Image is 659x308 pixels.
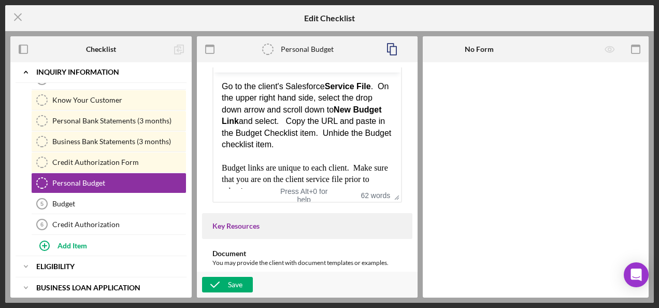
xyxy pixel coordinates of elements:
b: No Form [465,45,494,53]
div: Document [212,249,402,258]
tspan: 6 [40,221,44,228]
strong: Service File [111,9,157,18]
tspan: 5 [40,201,44,207]
a: Personal Budget [31,173,187,193]
div: Personal Budget [281,45,334,53]
b: ELIGIBILITY [36,263,75,270]
div: Go to the client's Salesforce . On the upper right hand side, select the drop down arrow and scro... [8,8,179,78]
div: Add Item [58,235,87,255]
strong: New Budget Link [8,33,168,53]
a: 6Credit Authorization [31,214,187,235]
div: Budget [52,200,186,208]
div: You may provide the client with document templates or examples. [212,258,402,268]
div: Credit Authorization Form [52,158,186,166]
div: Personal Bank Statements (3 months) [52,117,186,125]
div: Open Intercom Messenger [624,262,649,287]
b: INQUIRY INFORMATION [36,69,119,75]
b: Checklist [86,45,116,53]
b: BUSINESS LOAN APPLICATION [36,285,140,291]
div: Know Your Customer [52,96,186,104]
a: Personal Bank Statements (3 months) [31,110,187,131]
a: 5Budget [31,193,187,214]
a: Know Your Customer [31,90,187,110]
div: Press the Up and Down arrow keys to resize the editor. [390,189,401,202]
button: 62 words [361,187,390,204]
h5: Edit Checklist [304,13,355,23]
div: Key Resources [212,222,402,230]
div: Save [228,277,242,292]
a: Business Bank Statements (3 months) [31,131,187,152]
div: Credit Authorization [52,220,186,229]
iframe: Rich Text Area [213,73,401,189]
div: Press Alt+0 for help [275,187,333,204]
div: Business Bank Statements (3 months) [52,137,186,146]
div: Personal Budget [52,179,186,187]
body: Rich Text Area. Press ALT-0 for help. [8,8,179,124]
span: Budget links are unique to each client. Make sure that you are on the client service file prior t... [8,91,175,123]
button: Save [202,277,253,292]
a: Credit Authorization Form [31,152,187,173]
button: Add Item [31,235,187,256]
